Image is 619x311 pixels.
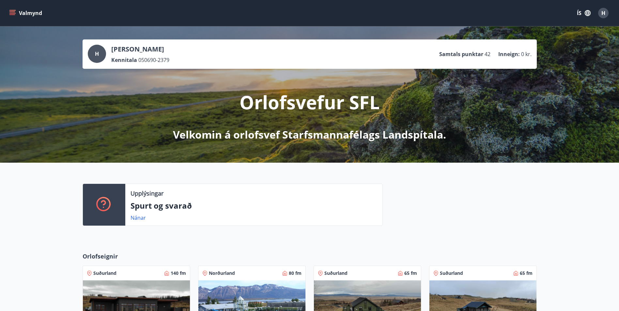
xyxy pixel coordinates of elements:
span: 65 fm [404,270,417,276]
span: H [95,50,99,57]
p: Velkomin á orlofsvef Starfsmannafélags Landspítala. [173,127,446,142]
button: H [596,5,611,21]
span: 80 fm [289,270,302,276]
a: Nánar [131,214,146,221]
span: Suðurland [93,270,116,276]
p: Orlofsvefur SFL [240,90,380,114]
span: 0 kr. [521,51,532,58]
p: [PERSON_NAME] [111,45,169,54]
p: Inneign : [498,51,520,58]
span: Norðurland [209,270,235,276]
span: 42 [485,51,490,58]
span: 140 fm [171,270,186,276]
span: 050690-2379 [138,56,169,64]
span: 65 fm [520,270,533,276]
button: menu [8,7,45,19]
p: Samtals punktar [439,51,483,58]
span: H [601,9,605,17]
p: Kennitala [111,56,137,64]
span: Suðurland [440,270,463,276]
span: Orlofseignir [83,252,118,260]
span: Suðurland [324,270,348,276]
button: ÍS [573,7,594,19]
p: Upplýsingar [131,189,163,198]
p: Spurt og svarað [131,200,377,211]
